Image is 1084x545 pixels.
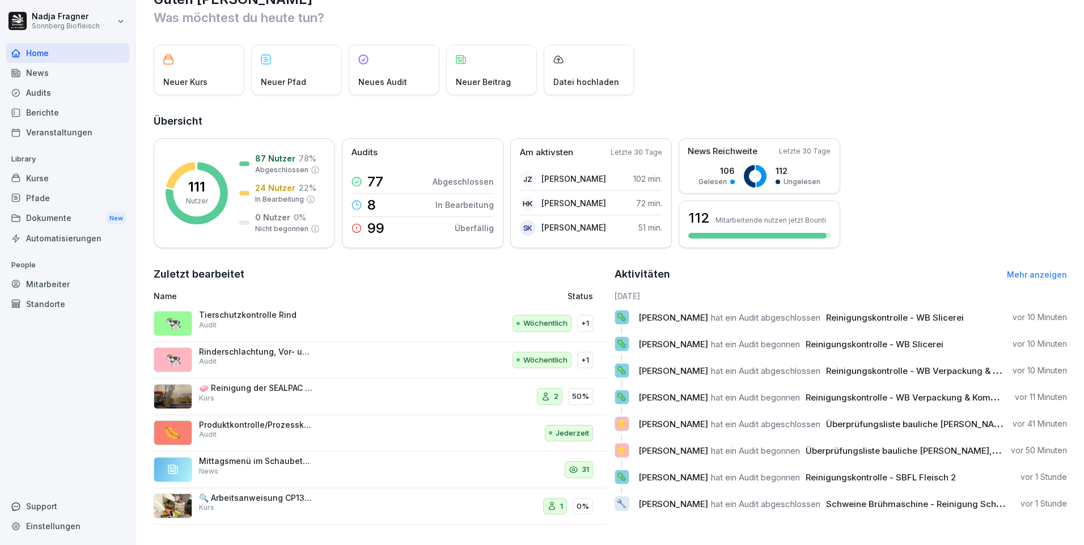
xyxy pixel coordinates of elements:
[164,423,181,443] p: 🌭
[6,63,129,83] div: News
[711,445,800,456] span: hat ein Audit begonnen
[154,493,192,518] img: xuflbuutr1sokk7k3ge779kr.png
[541,173,606,185] p: [PERSON_NAME]
[616,469,627,485] p: 🦠
[6,168,129,188] a: Kurse
[1007,270,1067,279] a: Mehr anzeigen
[1011,445,1067,456] p: vor 50 Minuten
[6,122,129,142] a: Veranstaltungen
[633,173,662,185] p: 102 min.
[1013,338,1067,350] p: vor 10 Minuten
[523,318,568,329] p: Wöchentlich
[199,429,217,440] p: Audit
[456,76,511,88] p: Neuer Beitrag
[556,428,589,439] p: Jederzeit
[806,392,1049,403] span: Reinigungskontrolle - WB Verpackung & Kommissionierung
[154,266,607,282] h2: Zuletzt bearbeitet
[255,194,304,205] p: In Bearbeitung
[520,171,536,187] div: JZ
[1021,498,1067,509] p: vor 1 Stunde
[1021,471,1067,483] p: vor 1 Stunde
[520,220,536,236] div: SK
[154,305,607,342] a: 🐄Tierschutzkontrolle RindAuditWöchentlich+1
[582,464,589,475] p: 31
[188,180,205,194] p: 111
[638,222,662,233] p: 51 min.
[261,76,306,88] p: Neuer Pfad
[6,188,129,208] div: Pfade
[638,312,708,323] span: [PERSON_NAME]
[711,419,820,429] span: hat ein Audit abgeschlossen
[199,320,217,330] p: Audit
[711,365,820,376] span: hat ein Audit abgeschlossen
[6,274,129,294] a: Mitarbeiter
[6,228,129,248] a: Automatisierungen
[294,211,306,223] p: 0 %
[553,76,619,88] p: Datei hochladen
[581,355,589,366] p: +1
[255,182,295,194] p: 24 Nutzer
[199,466,218,476] p: News
[711,339,800,350] span: hat ein Audit begonnen
[776,165,820,177] p: 112
[255,224,308,234] p: Nicht begonnen
[6,516,129,536] a: Einstellungen
[711,392,800,403] span: hat ein Audit begonnen
[779,146,831,156] p: Letzte 30 Tage
[806,472,956,483] span: Reinigungskontrolle - SBFL Fleisch 2
[616,363,627,378] p: 🦠
[826,499,1063,509] span: Schweine Brühmaschine - Reinigung Schwimmer - Y1234
[199,347,312,357] p: Rinderschlachtung, Vor- und Nachbereitung
[638,445,708,456] span: [PERSON_NAME]
[826,312,964,323] span: Reinigungskontrolle - WB Slicerei
[6,256,129,274] p: People
[255,165,308,175] p: Abgeschlossen
[523,355,568,366] p: Wöchentlich
[554,391,558,402] p: 2
[199,420,312,430] p: Produktkontrolle/Prozesskontrolle
[186,196,208,206] p: Nutzer
[698,177,727,187] p: Gelesen
[638,392,708,403] span: [PERSON_NAME]
[255,152,295,164] p: 87 Nutzer
[688,208,710,228] h3: 112
[616,496,627,512] p: 🔧
[636,197,662,209] p: 72 min.
[164,350,181,370] p: 🐄
[541,222,606,233] p: [PERSON_NAME]
[6,208,129,229] a: DokumenteNew
[154,452,607,488] a: Mittagsmenü im Schaubetrieb KW42News31
[6,83,129,103] a: Audits
[164,313,181,334] p: 🐄
[611,147,662,157] p: Letzte 30 Tage
[560,501,563,512] p: 1
[154,384,192,409] img: jzbau5zb5nnsyrvfh8vfcf3c.png
[541,197,606,209] p: [PERSON_NAME]
[32,12,100,22] p: Nadja Fragner
[299,152,316,164] p: 78 %
[6,103,129,122] a: Berichte
[1013,365,1067,376] p: vor 10 Minuten
[615,290,1068,302] h6: [DATE]
[367,222,384,235] p: 99
[358,76,407,88] p: Neues Audit
[520,146,573,159] p: Am aktivsten
[154,342,607,379] a: 🐄Rinderschlachtung, Vor- und NachbereitungAuditWöchentlich+1
[638,365,708,376] span: [PERSON_NAME]
[572,391,589,402] p: 50%
[638,419,708,429] span: [PERSON_NAME]
[6,294,129,314] a: Standorte
[6,208,129,229] div: Dokumente
[154,488,607,525] a: 🔍 Arbeitsanweisung CP13-DichtheitsprüfungKurs10%
[367,175,383,189] p: 77
[638,499,708,509] span: [PERSON_NAME]
[199,456,312,466] p: Mittagsmenü im Schaubetrieb KW42
[616,416,627,432] p: ⭐
[806,445,1082,456] span: Überprüfungsliste bauliche [PERSON_NAME], [GEOGRAPHIC_DATA]
[577,501,589,512] p: 0%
